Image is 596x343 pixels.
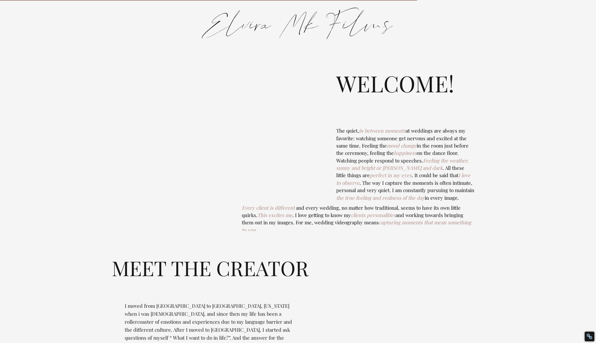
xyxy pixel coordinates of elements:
em: perfect in my eyes [370,172,412,178]
div: and every wedding, no matter how traditional, seems to have its own little quirks. . I love getti... [242,204,475,234]
div: WELCOME! [336,66,456,100]
em: happiness [394,150,417,156]
em: in between moments [359,127,406,134]
div: The quiet, at weddings are always my favorite: watching someone get nervous and excited at the sa... [336,127,475,201]
em: mood change [387,142,417,149]
em: I love to observe [336,172,470,186]
em: This excites me [257,212,292,218]
div: Restore Info Box &#10;&#10;NoFollow Info:&#10; META-Robots NoFollow: &#09;false&#10; META-Robots ... [586,333,593,340]
em: Every client is different [242,204,295,211]
em: the true feeling and realness of the day [336,194,425,201]
div: MEET THE CREATOR [112,253,309,284]
em: clients personalities [351,212,396,218]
